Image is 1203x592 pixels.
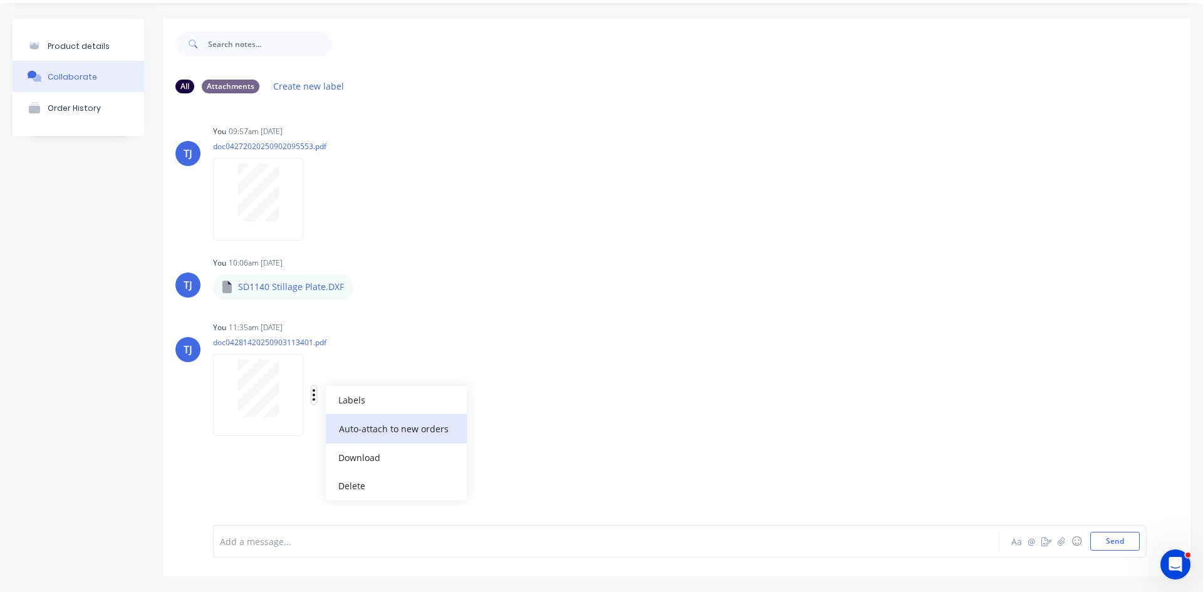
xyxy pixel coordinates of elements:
div: TJ [184,278,192,293]
button: Labels [326,386,467,414]
button: Product details [13,31,144,61]
div: Collaborate [48,72,97,81]
div: TJ [184,342,192,357]
div: 10:06am [DATE] [229,257,283,269]
div: Attachments [202,80,259,93]
p: doc04272020250902095553.pdf [213,141,326,152]
button: Aa [1009,534,1024,549]
div: Product details [48,41,110,51]
div: TJ [184,146,192,161]
button: Order History [13,92,144,123]
div: 11:35am [DATE] [229,322,283,333]
button: Collaborate [13,61,144,92]
button: Send [1090,532,1140,551]
div: All [175,80,194,93]
button: Delete [326,472,467,500]
p: doc04281420250903113401.pdf [213,337,443,348]
button: Auto-attach to new orders [326,414,467,444]
div: You [213,126,226,137]
div: 09:57am [DATE] [229,126,283,137]
button: ☺ [1069,534,1084,549]
div: You [213,322,226,333]
iframe: Intercom live chat [1160,549,1190,579]
div: You [213,257,226,269]
input: Search notes... [208,31,332,56]
button: Create new label [267,78,351,95]
button: Download [326,444,467,472]
button: @ [1024,534,1039,549]
div: Order History [48,103,101,113]
p: SD1140 Stillage Plate.DXF [238,281,344,293]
